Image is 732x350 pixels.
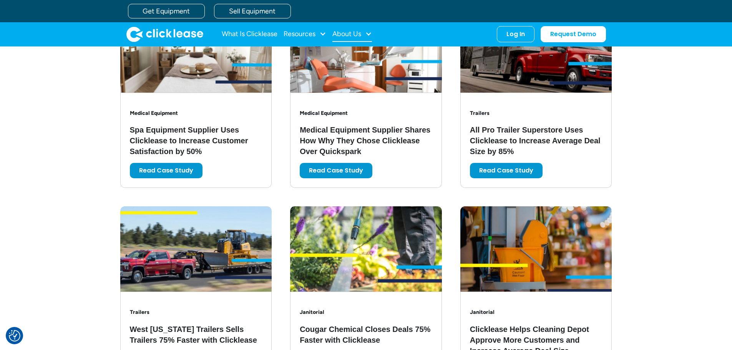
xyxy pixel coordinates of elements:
[130,110,262,117] h3: Medical Equipment
[222,27,277,42] a: What Is Clicklease
[284,27,326,42] div: Resources
[300,110,432,117] h3: Medical Equipment
[470,110,603,117] h3: Trailers
[130,124,262,157] h3: Spa Equipment Supplier Uses Clicklease to Increase Customer Satisfaction by 50%
[126,27,203,42] img: Clicklease logo
[126,27,203,42] a: home
[470,124,603,157] h3: All Pro Trailer Superstore Uses Clicklease to Increase Average Deal Size by 85%
[300,163,372,178] a: Read Case Study
[130,163,203,178] a: Read Case Study
[130,324,262,345] h3: West [US_STATE] Trailers Sells Trailers 75% Faster with Clicklease
[9,330,20,342] img: Revisit consent button
[300,324,432,345] h3: Cougar Chemical Closes Deals 75% Faster with Clicklease
[332,27,372,42] div: About Us
[506,30,525,38] div: Log In
[9,330,20,342] button: Consent Preferences
[470,309,603,316] h3: Janitorial
[214,4,291,18] a: Sell Equipment
[128,4,205,18] a: Get Equipment
[300,124,432,157] h3: Medical Equipment Supplier Shares How Why They Chose Clicklease Over Quickspark
[470,163,543,178] a: Read Case Study
[300,309,432,316] h3: Janitorial
[541,26,606,42] a: Request Demo
[130,309,262,316] h3: Trailers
